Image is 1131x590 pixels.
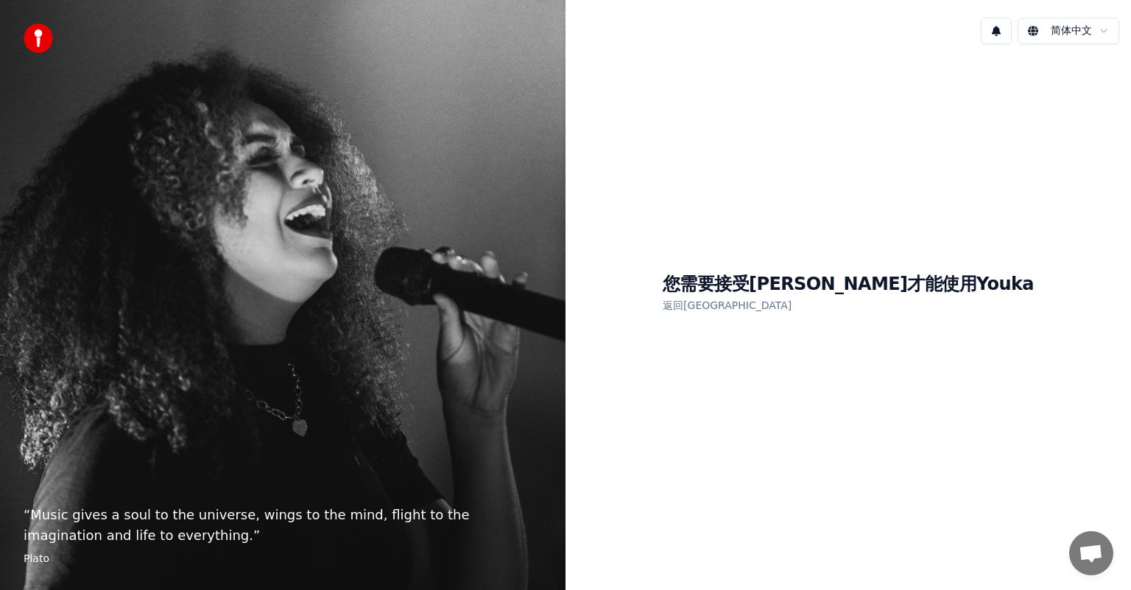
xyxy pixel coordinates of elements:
img: youka [24,24,53,53]
footer: Plato [24,552,542,566]
p: “ Music gives a soul to the universe, wings to the mind, flight to the imagination and life to ev... [24,505,542,546]
h1: 您需要接受[PERSON_NAME]才能使用Youka [663,273,1034,296]
a: 返回[GEOGRAPHIC_DATA] [663,294,792,317]
a: 打開聊天 [1069,531,1113,575]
